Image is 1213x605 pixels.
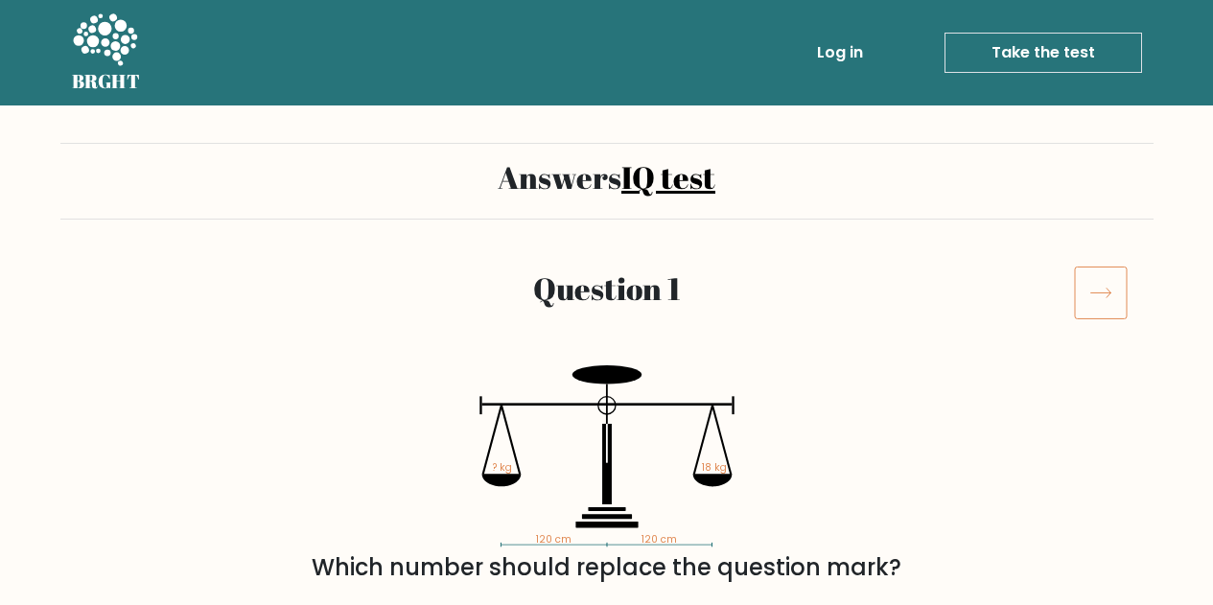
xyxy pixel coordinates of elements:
[493,460,512,475] tspan: ? kg
[945,33,1142,73] a: Take the test
[641,533,677,547] tspan: 120 cm
[621,156,715,198] a: IQ test
[535,533,571,547] tspan: 120 cm
[72,70,141,93] h5: BRGHT
[809,34,871,72] a: Log in
[72,159,1142,196] h2: Answers
[72,8,141,98] a: BRGHT
[701,460,726,475] tspan: 18 kg
[83,550,1131,585] div: Which number should replace the question mark?
[163,270,1051,307] h2: Question 1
